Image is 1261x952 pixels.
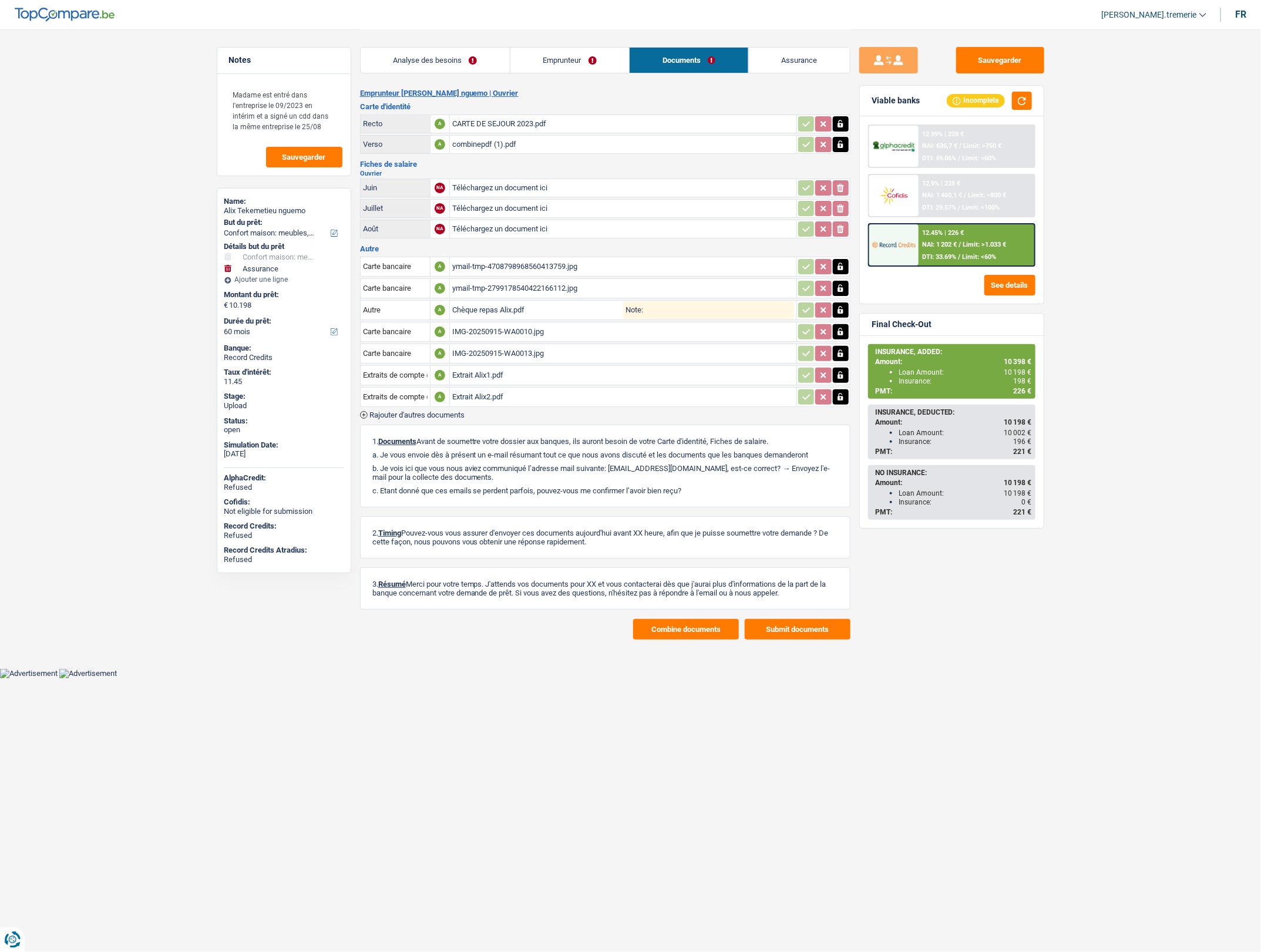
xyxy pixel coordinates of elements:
[984,275,1035,295] button: See details
[872,96,920,106] div: Viable banks
[1004,489,1032,497] span: 10 198 €
[899,498,1032,506] div: Insurance:
[435,348,445,359] div: A
[872,234,916,255] img: Record Credits
[958,154,960,162] span: /
[1004,368,1032,376] span: 10 198 €
[1101,10,1196,20] span: [PERSON_NAME].tremerie
[452,280,794,297] div: ymail-tmp-2799178540422166112.jpg
[224,206,344,216] div: Alix Tekemetieu nguemo
[452,323,794,341] div: IMG-20250915-WA0010.jpg
[435,224,445,234] div: NA
[899,438,1032,446] div: Insurance:
[378,580,406,588] span: Résumé
[224,377,344,386] div: 11.45
[435,283,445,294] div: A
[962,253,996,261] span: Limit: <60%
[922,154,956,162] span: DTI: 49.06%
[435,139,445,150] div: A
[872,140,916,153] img: AlphaCredit
[360,89,850,98] h2: Emprunteur [PERSON_NAME] nguemo | Ouvrier
[224,317,341,326] label: Durée du prêt:
[224,275,344,284] div: Ajouter une ligne
[224,353,344,362] div: Record Credits
[363,140,428,149] div: Verso
[372,437,838,446] p: 1. Avant de soumettre votre dossier aux banques, ils auront besoin de votre Carte d'identité, Fic...
[875,358,1032,366] div: Amount:
[360,103,850,110] h3: Carte d'identité
[922,241,957,248] span: NAI: 1 202 €
[947,94,1005,107] div: Incomplete
[266,147,342,167] button: Sauvegarder
[435,203,445,214] div: NA
[1014,438,1032,446] span: 196 €
[224,531,344,540] div: Refused
[922,191,962,199] span: NAI: 1 460,1 €
[360,160,850,168] h3: Fiches de salaire
[899,368,1032,376] div: Loan Amount:
[899,377,1032,385] div: Insurance:
[875,418,1032,426] div: Amount:
[224,392,344,401] div: Stage:
[872,184,916,206] img: Cofidis
[224,290,341,300] label: Montant du prêt:
[360,411,465,419] button: Rajouter d'autres documents
[372,450,838,459] p: a. Je vous envoie dès à présent un e-mail résumant tout ce que nous avons discuté et les doc...
[452,115,794,133] div: CARTE DE SEJOUR 2023.pdf
[452,301,623,319] div: Chèque repas Alix.pdf
[958,253,960,261] span: /
[1022,498,1032,506] span: 0 €
[224,555,344,564] div: Refused
[875,448,1032,456] div: PMT:
[224,368,344,377] div: Taux d'intérêt:
[623,306,643,314] label: Note:
[372,529,838,546] p: 2. Pouvez-vous vous assurer d'envoyer ces documents aujourd'hui avant XX heure, afin que je puiss...
[363,183,428,192] div: Juin
[1014,377,1032,385] span: 198 €
[1014,448,1032,456] span: 221 €
[956,47,1044,73] button: Sauvegarder
[369,411,465,419] span: Rajouter d'autres documents
[1004,479,1032,487] span: 10 198 €
[378,437,416,446] span: Documents
[922,253,956,261] span: DTI: 33.69%
[372,464,838,482] p: b. Je vois ici que vous nous aviez communiqué l’adresse mail suivante: [EMAIL_ADDRESS][DOMAIN_NA...
[1235,9,1246,20] div: fr
[229,55,339,65] h5: Notes
[224,344,344,353] div: Banque:
[749,48,850,73] a: Assurance
[875,479,1032,487] div: Amount:
[1004,429,1032,437] span: 10 002 €
[1014,508,1032,516] span: 221 €
[959,241,961,248] span: /
[224,440,344,450] div: Simulation Date:
[452,388,794,406] div: Extrait Alix2.pdf
[224,473,344,483] div: AlphaCredit:
[899,489,1032,497] div: Loan Amount:
[224,242,344,251] div: Détails but du prêt
[59,669,117,678] img: Advertisement
[224,522,344,531] div: Record Credits:
[224,197,344,206] div: Name:
[875,348,1032,356] div: INSURANCE, ADDED:
[360,170,850,177] h2: Ouvrier
[962,204,1000,211] span: Limit: <100%
[1004,418,1032,426] span: 10 198 €
[224,401,344,411] div: Upload
[224,497,344,507] div: Cofidis:
[361,48,510,73] a: Analyse des besoins
[963,241,1006,248] span: Limit: >1.033 €
[922,130,964,138] div: 12.99% | 228 €
[224,218,341,227] label: But du prêt:
[224,507,344,516] div: Not eligible for submission
[224,449,344,459] div: [DATE]
[1004,358,1032,366] span: 10 398 €
[872,319,932,329] div: Final Check-Out
[224,483,344,492] div: Refused
[452,136,794,153] div: combinepdf (1).pdf
[922,142,957,150] span: NAI: 636,7 €
[372,486,838,495] p: c. Etant donné que ces emails se perdent parfois, pouvez-vous me confirmer l’avoir bien reçu?
[224,546,344,555] div: Record Credits Atradius:
[922,204,956,211] span: DTI: 29.57%
[452,345,794,362] div: IMG-20250915-WA0013.jpg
